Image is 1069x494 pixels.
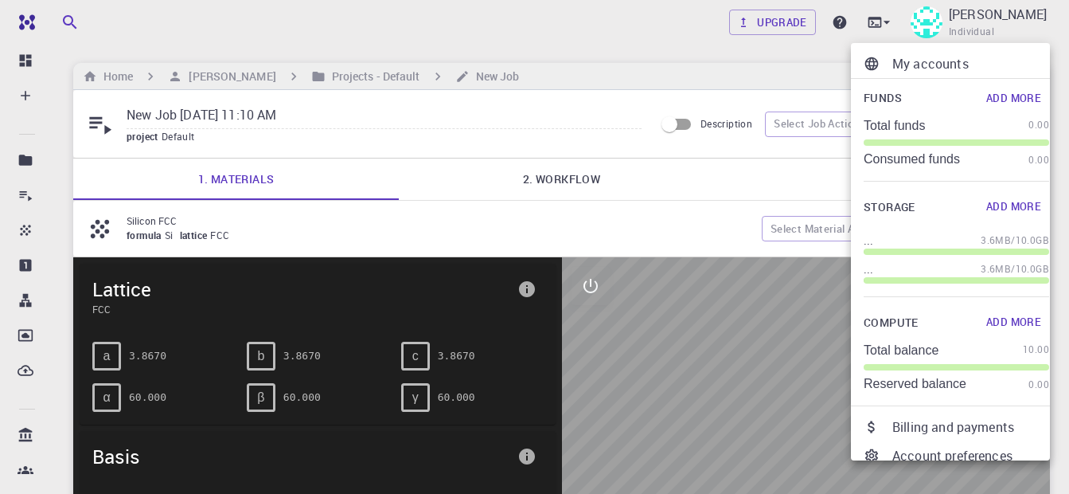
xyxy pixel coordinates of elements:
[864,313,919,333] span: Compute
[864,198,915,218] span: Storage
[851,49,1062,78] a: My accounts
[864,152,960,167] p: Consumed funds
[864,261,873,277] p: ...
[864,377,966,391] p: Reserved balance
[892,446,1049,465] p: Account preferences
[981,233,1011,249] span: 3.6MB
[892,54,1049,73] p: My accounts
[1015,440,1053,478] iframe: Intercom live chat
[1016,233,1049,249] span: 10.0GB
[864,233,873,249] p: ...
[1028,117,1049,133] span: 0.00
[981,261,1011,277] span: 3.6MB
[1023,342,1049,358] span: 10.00
[864,119,925,133] p: Total funds
[864,343,938,358] p: Total balance
[1016,261,1049,277] span: 10.0GB
[978,85,1049,111] button: Add More
[978,310,1049,335] button: Add More
[978,194,1049,220] button: Add More
[851,413,1062,441] a: Billing and payments
[864,88,902,108] span: Funds
[1028,152,1049,168] span: 0.00
[1028,377,1049,393] span: 0.00
[851,441,1062,470] a: Account preferences
[1011,261,1015,277] span: /
[892,418,1049,437] p: Billing and payments
[1011,233,1015,249] span: /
